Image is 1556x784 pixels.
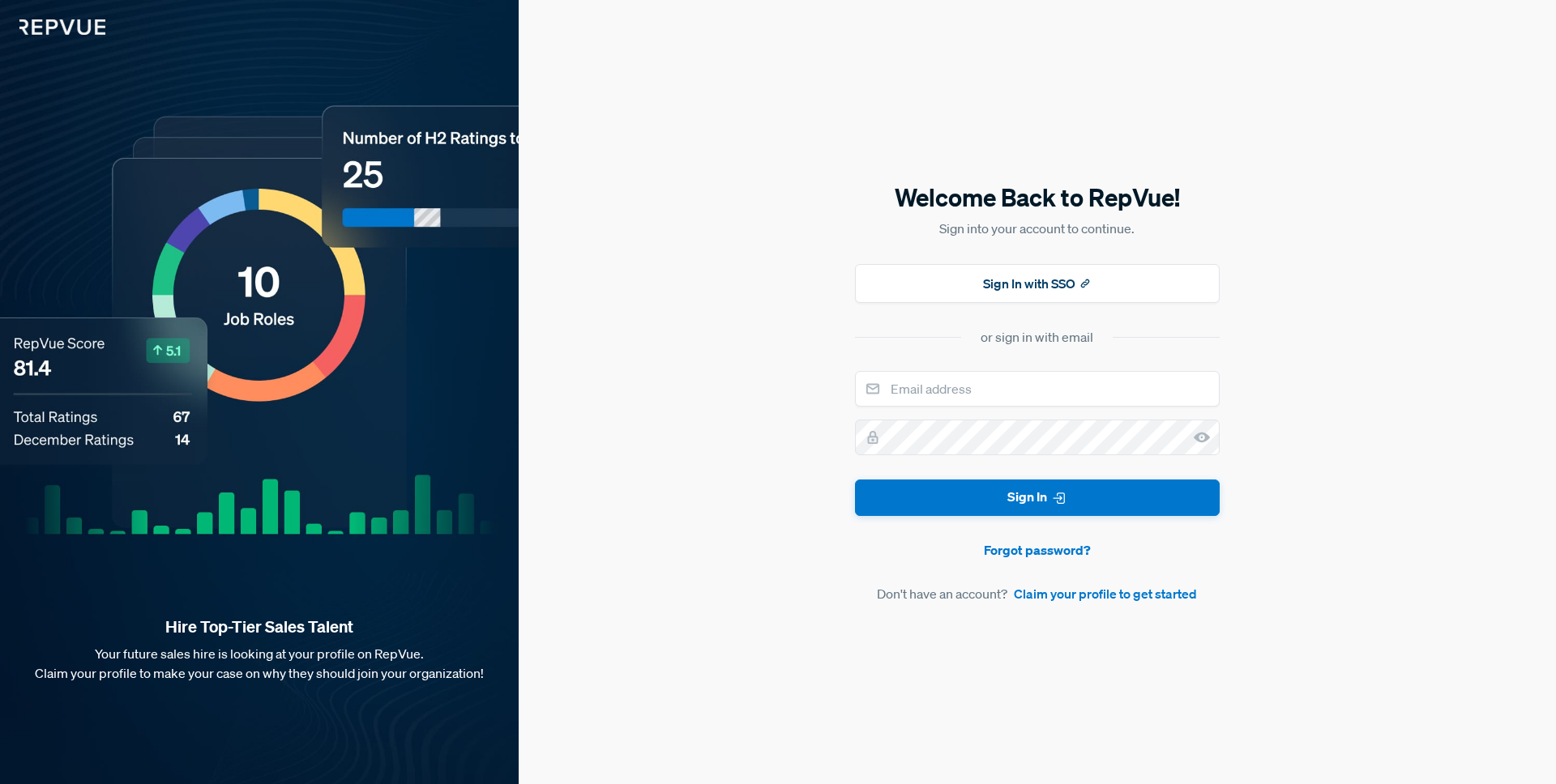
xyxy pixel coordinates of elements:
[855,264,1220,303] button: Sign In with SSO
[26,644,493,683] p: Your future sales hire is looking at your profile on RepVue. Claim your profile to make your case...
[855,219,1220,238] p: Sign into your account to continue.
[855,540,1220,560] a: Forgot password?
[855,371,1220,407] input: Email address
[1014,584,1197,603] a: Claim your profile to get started
[981,327,1093,347] div: or sign in with email
[855,479,1220,516] button: Sign In
[26,616,493,637] strong: Hire Top-Tier Sales Talent
[855,584,1220,603] article: Don't have an account?
[855,181,1220,215] h5: Welcome Back to RepVue!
